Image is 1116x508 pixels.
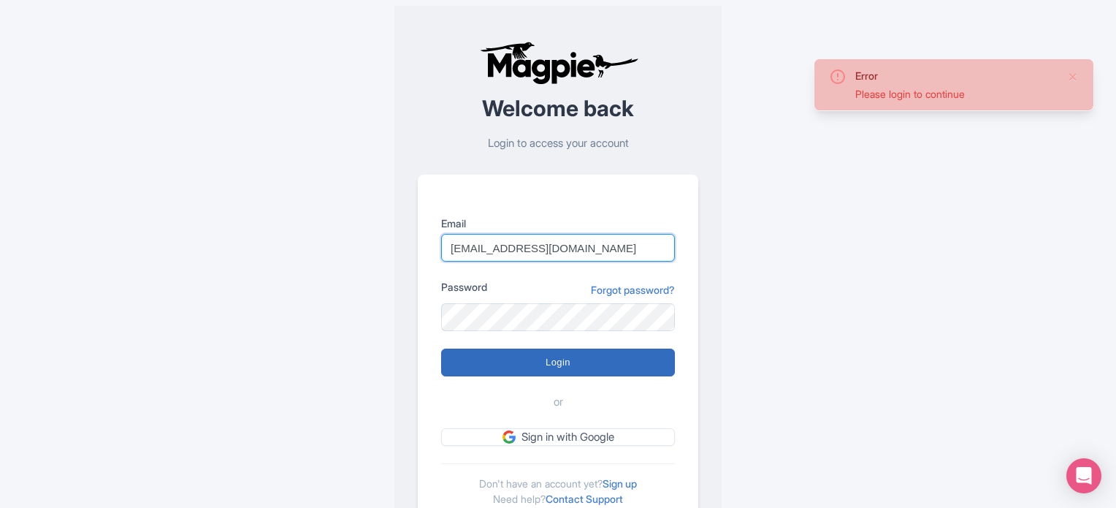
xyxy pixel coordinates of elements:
[441,216,675,231] label: Email
[418,135,698,152] p: Login to access your account
[591,282,675,297] a: Forgot password?
[441,234,675,262] input: you@example.com
[441,349,675,376] input: Login
[603,477,637,490] a: Sign up
[418,96,698,121] h2: Welcome back
[502,431,516,444] img: google.svg
[476,41,641,85] img: logo-ab69f6fb50320c5b225c76a69d11143b.png
[441,279,487,295] label: Password
[441,428,675,447] a: Sign in with Google
[855,68,1055,83] div: Error
[855,86,1055,102] div: Please login to continue
[1067,68,1079,86] button: Close
[546,493,623,505] a: Contact Support
[441,463,675,507] div: Don't have an account yet? Need help?
[554,394,563,411] span: or
[1066,458,1101,493] div: Open Intercom Messenger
